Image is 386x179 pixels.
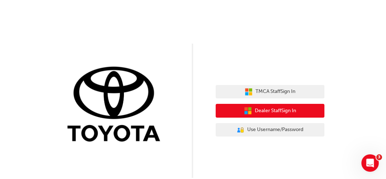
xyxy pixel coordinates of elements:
span: Dealer Staff Sign In [255,107,296,115]
button: Dealer StaffSign In [216,104,324,118]
span: TMCA Staff Sign In [256,88,295,96]
img: Trak [62,65,171,145]
span: 3 [376,154,382,160]
iframe: Intercom live chat [361,154,379,172]
span: Use Username/Password [247,126,303,134]
button: Use Username/Password [216,123,324,137]
button: TMCA StaffSign In [216,85,324,99]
